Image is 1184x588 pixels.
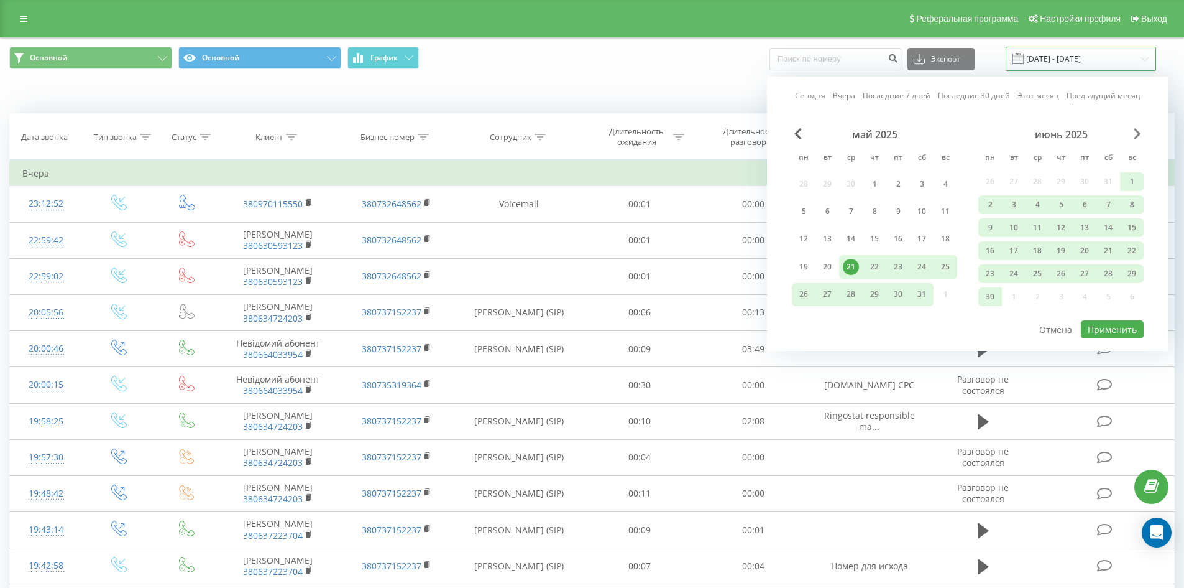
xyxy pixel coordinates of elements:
div: 29 [1124,266,1140,282]
div: пт 16 мая 2025 г. [886,228,910,251]
div: вт 3 июня 2025 г. [1002,195,1026,214]
td: [PERSON_NAME] [219,475,337,511]
a: 380737152237 [362,524,421,536]
div: 23:12:52 [22,192,70,216]
div: чт 5 июня 2025 г. [1049,195,1073,214]
div: 8 [866,203,883,220]
div: сб 3 мая 2025 г. [910,172,934,195]
td: [PERSON_NAME] [219,294,337,330]
div: 5 [1053,197,1069,213]
div: 10 [1006,220,1022,236]
td: 00:00 [697,186,810,222]
div: ср 14 мая 2025 г. [839,228,863,251]
div: 1 [866,176,883,192]
div: 25 [1029,266,1045,282]
div: 25 [937,259,953,275]
span: Ringostat responsible ma... [824,409,915,432]
div: ср 4 июня 2025 г. [1026,195,1049,214]
div: май 2025 [792,128,957,141]
div: 23 [890,259,906,275]
button: Отмена [1032,320,1079,338]
td: 00:00 [697,258,810,294]
div: пт 6 июня 2025 г. [1073,195,1096,214]
div: вт 17 июня 2025 г. [1002,241,1026,260]
div: 2 [890,176,906,192]
td: 00:09 [583,331,697,367]
div: 20:00:46 [22,337,70,361]
div: 19 [1053,243,1069,259]
div: 13 [1076,220,1093,236]
div: Статус [172,132,196,142]
div: чт 8 мая 2025 г. [863,200,886,223]
div: 14 [1100,220,1116,236]
span: Next Month [1134,128,1141,139]
div: пт 27 июня 2025 г. [1073,264,1096,283]
a: Этот месяц [1017,90,1059,101]
div: вт 10 июня 2025 г. [1002,218,1026,237]
a: Последние 7 дней [863,90,930,101]
div: Длительность ожидания [603,126,670,147]
div: 20:05:56 [22,301,70,325]
div: 11 [1029,220,1045,236]
button: Основной [178,47,341,69]
abbr: понедельник [794,149,813,168]
div: 27 [1076,266,1093,282]
div: 30 [890,286,906,302]
a: 380630593123 [243,240,303,251]
td: 00:00 [697,475,810,511]
div: вс 22 июня 2025 г. [1120,241,1144,260]
a: 380634724203 [243,312,303,324]
div: сб 14 июня 2025 г. [1096,218,1120,237]
a: 380732648562 [362,270,421,282]
div: сб 28 июня 2025 г. [1096,264,1120,283]
td: Voicemail [456,186,583,222]
div: 2 [982,197,998,213]
td: [PERSON_NAME] (SIP) [456,403,583,439]
div: пт 20 июня 2025 г. [1073,241,1096,260]
div: 18 [937,231,953,247]
abbr: суббота [1099,149,1117,168]
div: вс 25 мая 2025 г. [934,255,957,278]
div: Бизнес номер [360,132,415,142]
div: вс 29 июня 2025 г. [1120,264,1144,283]
a: 380737152237 [362,487,421,499]
div: вт 24 июня 2025 г. [1002,264,1026,283]
div: чт 29 мая 2025 г. [863,283,886,306]
td: 00:00 [697,367,810,403]
span: Previous Month [794,128,802,139]
span: Разговор не состоялся [957,482,1009,505]
abbr: пятница [1075,149,1094,168]
div: 26 [796,286,812,302]
div: пн 26 мая 2025 г. [792,283,815,306]
a: 380970115550 [243,198,303,210]
td: 00:00 [697,439,810,475]
a: 380732648562 [362,198,421,210]
div: 20 [819,259,835,275]
td: [PERSON_NAME] [219,222,337,258]
a: Последние 30 дней [938,90,1010,101]
a: 380664033954 [243,385,303,396]
abbr: среда [842,149,860,168]
abbr: четверг [1052,149,1070,168]
div: 1 [1124,174,1140,190]
div: 3 [1006,197,1022,213]
div: чт 19 июня 2025 г. [1049,241,1073,260]
td: 00:01 [583,222,697,258]
div: 30 [982,289,998,305]
div: июнь 2025 [978,128,1144,141]
td: 00:01 [583,186,697,222]
div: вс 18 мая 2025 г. [934,228,957,251]
span: Основной [30,53,67,63]
a: 380737152237 [362,343,421,355]
div: чт 22 мая 2025 г. [863,255,886,278]
abbr: вторник [1004,149,1023,168]
div: вс 4 мая 2025 г. [934,172,957,195]
button: Основной [9,47,172,69]
td: Невідомий абонент [219,367,337,403]
div: 6 [819,203,835,220]
div: пт 23 мая 2025 г. [886,255,910,278]
a: 380630593123 [243,276,303,287]
td: 00:13 [697,294,810,330]
a: 380634724203 [243,457,303,469]
div: чт 12 июня 2025 г. [1049,218,1073,237]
